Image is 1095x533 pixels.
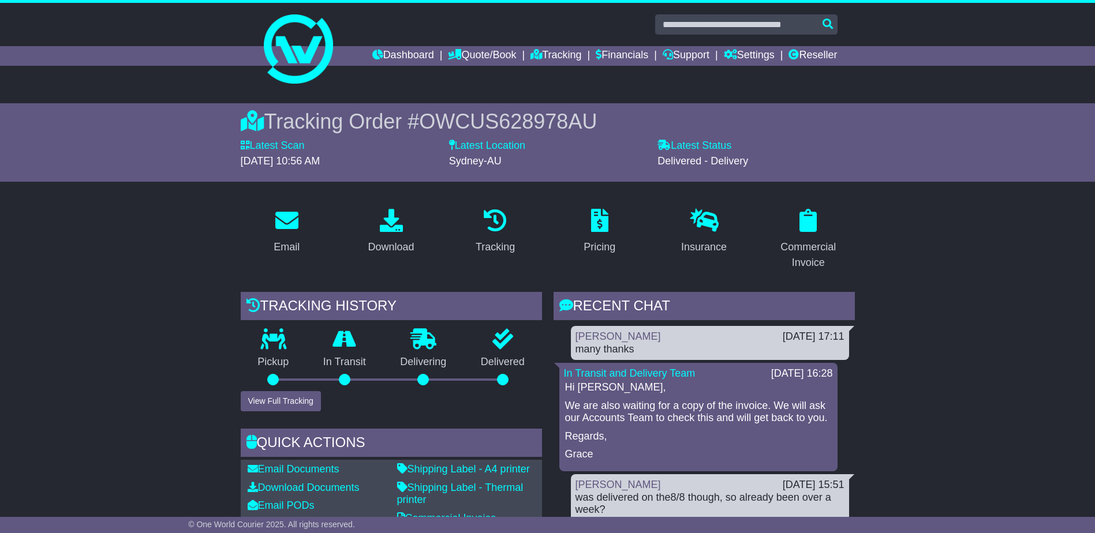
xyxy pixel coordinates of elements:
[241,356,307,369] p: Pickup
[248,463,339,475] a: Email Documents
[266,205,307,259] a: Email
[372,46,434,66] a: Dashboard
[565,400,832,425] p: We are also waiting for a copy of the invoice. We will ask our Accounts Team to check this and wi...
[769,239,847,271] div: Commercial Invoice
[360,205,421,259] a: Download
[657,140,731,152] label: Latest Status
[397,463,530,475] a: Shipping Label - A4 printer
[783,331,844,343] div: [DATE] 17:11
[564,367,696,379] a: In Transit and Delivery Team
[771,367,833,380] div: [DATE] 16:28
[681,239,727,255] div: Insurance
[449,155,502,167] span: Sydney-AU
[584,239,615,255] div: Pricing
[565,381,832,394] p: Hi [PERSON_NAME],
[788,46,837,66] a: Reseller
[241,391,321,411] button: View Full Tracking
[397,512,496,524] a: Commercial Invoice
[464,356,542,369] p: Delivered
[248,500,315,511] a: Email PODs
[476,239,515,255] div: Tracking
[554,292,855,323] div: RECENT CHAT
[575,479,661,490] a: [PERSON_NAME]
[724,46,775,66] a: Settings
[783,479,844,491] div: [DATE] 15:51
[419,110,597,133] span: OWCUS628978AU
[663,46,709,66] a: Support
[397,482,524,506] a: Shipping Label - Thermal printer
[241,429,542,460] div: Quick Actions
[596,46,648,66] a: Financials
[274,239,300,255] div: Email
[306,356,383,369] p: In Transit
[368,239,414,255] div: Download
[762,205,855,275] a: Commercial Invoice
[248,482,360,493] a: Download Documents
[188,520,355,529] span: © One World Courier 2025. All rights reserved.
[468,205,522,259] a: Tracking
[448,46,516,66] a: Quote/Book
[530,46,581,66] a: Tracking
[383,356,464,369] p: Delivering
[241,109,855,134] div: Tracking Order #
[576,205,623,259] a: Pricing
[241,140,305,152] label: Latest Scan
[575,491,844,516] div: was delivered on the8/8 though, so already been over a week?
[241,292,542,323] div: Tracking history
[674,205,734,259] a: Insurance
[241,155,320,167] span: [DATE] 10:56 AM
[449,140,525,152] label: Latest Location
[565,448,832,461] p: Grace
[657,155,748,167] span: Delivered - Delivery
[575,331,661,342] a: [PERSON_NAME]
[575,343,844,356] div: many thanks
[565,430,832,443] p: Regards,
